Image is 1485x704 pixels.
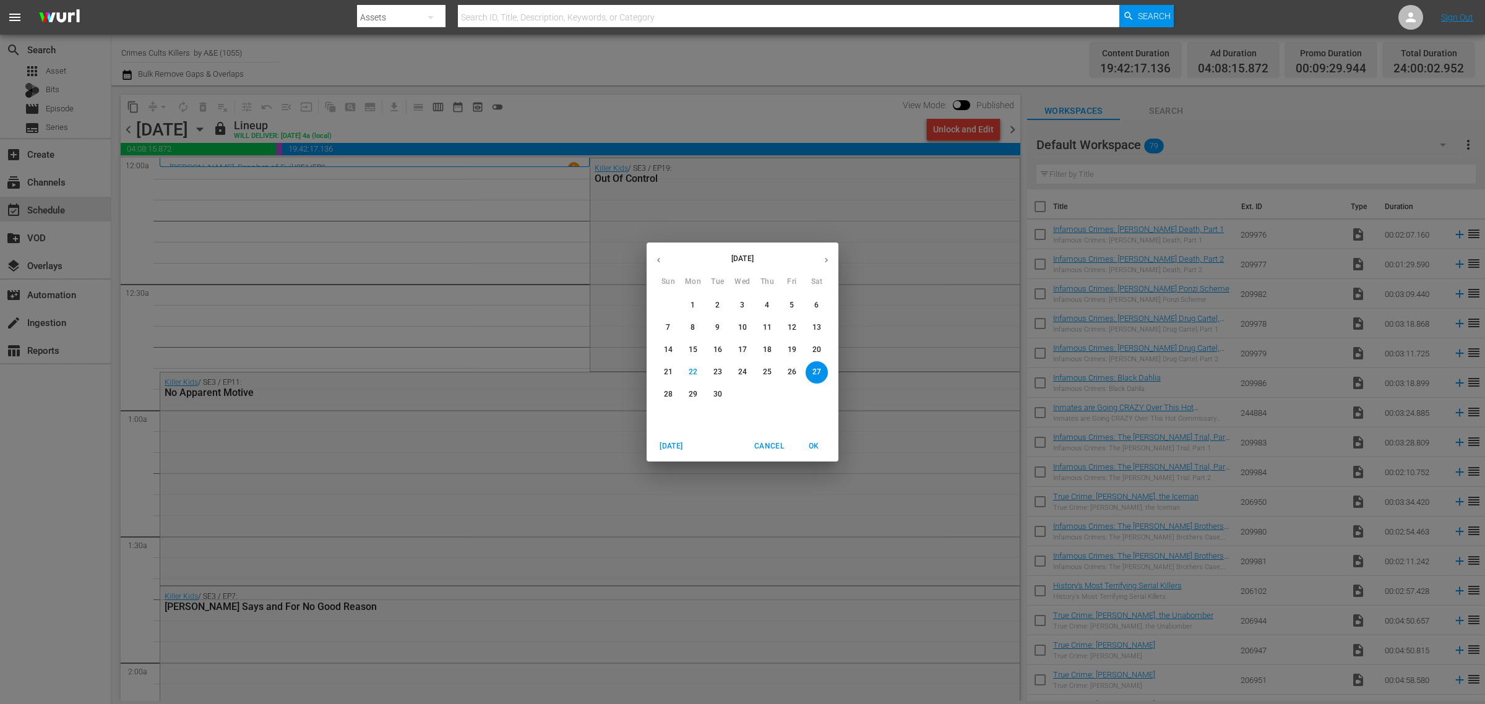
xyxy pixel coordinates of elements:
[682,361,704,384] button: 22
[713,367,722,377] p: 23
[731,339,754,361] button: 17
[763,322,772,333] p: 11
[814,300,819,311] p: 6
[652,436,691,457] button: [DATE]
[657,317,679,339] button: 7
[738,322,747,333] p: 10
[657,339,679,361] button: 14
[738,367,747,377] p: 24
[30,3,89,32] img: ans4CAIJ8jUAAAAAAAAAAAAAAAAAAAAAAAAgQb4GAAAAAAAAAAAAAAAAAAAAAAAAJMjXAAAAAAAAAAAAAAAAAAAAAAAAgAT5G...
[812,345,821,355] p: 20
[689,367,697,377] p: 22
[691,322,695,333] p: 8
[794,436,833,457] button: OK
[781,294,803,317] button: 5
[781,339,803,361] button: 19
[754,440,784,453] span: Cancel
[715,300,720,311] p: 2
[666,322,670,333] p: 7
[713,345,722,355] p: 16
[812,322,821,333] p: 13
[812,367,821,377] p: 27
[682,339,704,361] button: 15
[657,276,679,288] span: Sun
[731,276,754,288] span: Wed
[765,300,769,311] p: 4
[7,10,22,25] span: menu
[788,367,796,377] p: 26
[682,276,704,288] span: Mon
[713,389,722,400] p: 30
[657,361,679,384] button: 21
[756,361,778,384] button: 25
[788,345,796,355] p: 19
[707,361,729,384] button: 23
[682,384,704,406] button: 29
[738,345,747,355] p: 17
[781,361,803,384] button: 26
[707,339,729,361] button: 16
[682,317,704,339] button: 8
[790,300,794,311] p: 5
[756,317,778,339] button: 11
[806,294,828,317] button: 6
[731,294,754,317] button: 3
[731,361,754,384] button: 24
[682,294,704,317] button: 1
[707,317,729,339] button: 9
[806,339,828,361] button: 20
[1138,5,1171,27] span: Search
[707,294,729,317] button: 2
[1441,12,1473,22] a: Sign Out
[781,276,803,288] span: Fri
[799,440,829,453] span: OK
[707,276,729,288] span: Tue
[664,389,673,400] p: 28
[664,367,673,377] p: 21
[806,317,828,339] button: 13
[756,339,778,361] button: 18
[781,317,803,339] button: 12
[763,345,772,355] p: 18
[691,300,695,311] p: 1
[707,384,729,406] button: 30
[689,389,697,400] p: 29
[657,384,679,406] button: 28
[806,361,828,384] button: 27
[749,436,789,457] button: Cancel
[715,322,720,333] p: 9
[656,440,686,453] span: [DATE]
[756,294,778,317] button: 4
[671,253,814,264] p: [DATE]
[689,345,697,355] p: 15
[740,300,744,311] p: 3
[756,276,778,288] span: Thu
[806,276,828,288] span: Sat
[664,345,673,355] p: 14
[763,367,772,377] p: 25
[788,322,796,333] p: 12
[731,317,754,339] button: 10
